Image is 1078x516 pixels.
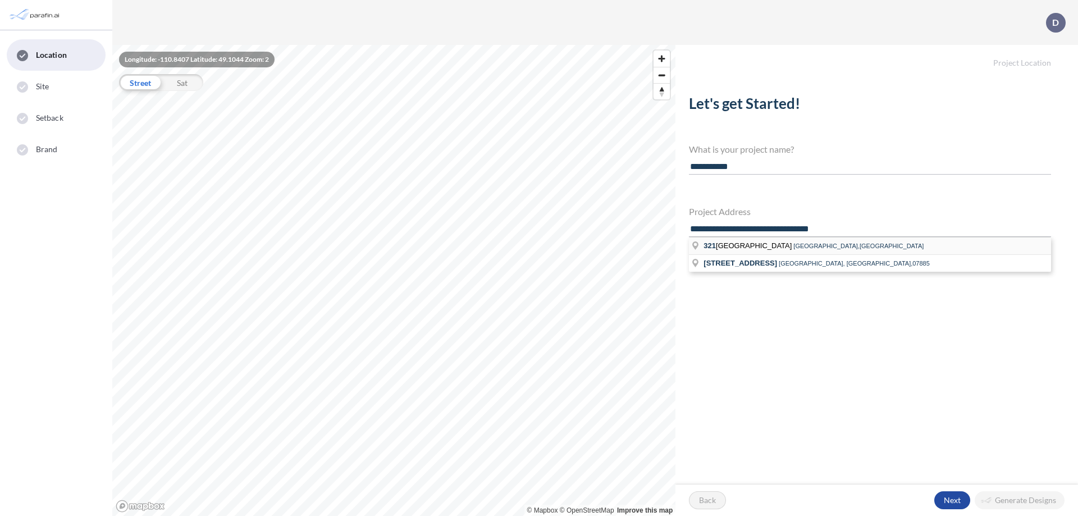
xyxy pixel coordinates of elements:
button: Reset bearing to north [654,83,670,99]
h4: What is your project name? [689,144,1051,154]
a: Improve this map [617,506,673,514]
span: [STREET_ADDRESS] [704,259,777,267]
div: Sat [161,74,203,91]
p: D [1052,17,1059,28]
button: Next [934,491,970,509]
span: Brand [36,144,58,155]
div: Longitude: -110.8407 Latitude: 49.1044 Zoom: 2 [119,52,275,67]
h4: Project Address [689,206,1051,217]
a: Mapbox homepage [116,500,165,513]
h5: Project Location [675,45,1078,68]
div: Street [119,74,161,91]
span: [GEOGRAPHIC_DATA],[GEOGRAPHIC_DATA] [793,243,924,249]
span: Reset bearing to north [654,84,670,99]
canvas: Map [112,45,675,516]
button: Zoom in [654,51,670,67]
h2: Let's get Started! [689,95,1051,117]
a: Mapbox [527,506,558,514]
span: Setback [36,112,63,124]
button: Zoom out [654,67,670,83]
span: Location [36,49,67,61]
span: [GEOGRAPHIC_DATA] [704,241,793,250]
p: Next [944,495,961,506]
a: OpenStreetMap [560,506,614,514]
span: Site [36,81,49,92]
span: 321 [704,241,716,250]
img: Parafin [8,4,63,25]
span: [GEOGRAPHIC_DATA], [GEOGRAPHIC_DATA],07885 [779,260,930,267]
